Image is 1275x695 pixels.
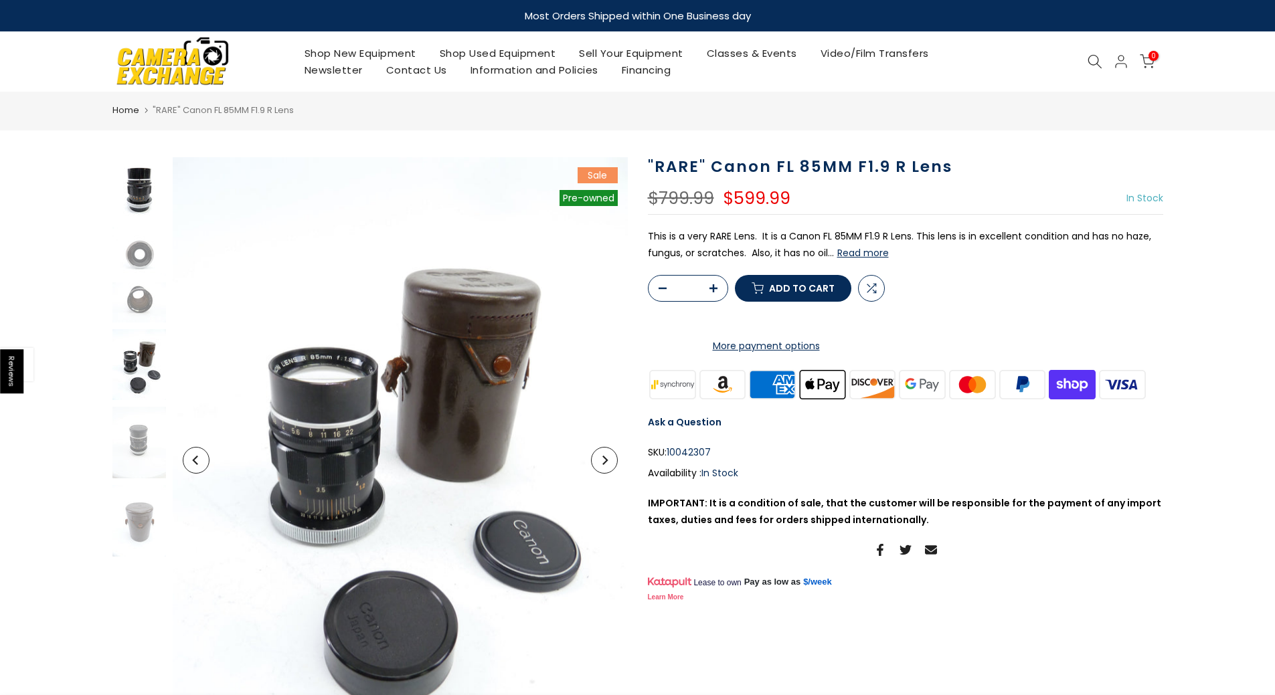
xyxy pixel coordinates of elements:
[374,62,458,78] a: Contact Us
[648,415,721,429] a: Ask a Question
[667,444,711,461] span: 10042307
[112,329,166,401] img: "RARE" Canon FL 85MM F1.9 R Lens Lenses Small Format - Canon FD Mount lenses Canon 10042307
[900,542,912,558] a: Share on Twitter
[648,496,1161,526] strong: IMPORTANT: It is a condition of sale, that the customer will be responsible for the payment of an...
[693,577,741,588] span: Lease to own
[112,485,166,557] img: "RARE" Canon FL 85MM F1.9 R Lens Lenses Small Format - Canon FD Mount lenses Canon 10042307
[847,368,898,401] img: discover
[1140,54,1155,69] a: 0
[997,368,1047,401] img: paypal
[292,45,428,62] a: Shop New Equipment
[723,190,790,207] ins: $599.99
[112,282,166,322] img: "RARE" Canon FL 85MM F1.9 R Lens Lenses Small Format - Canon FD Mount lenses Canon 10042307
[112,407,166,478] img: "RARE" Canon FL 85MM F1.9 R Lens Lenses Small Format - Canon FD Mount lenses Canon 10042307
[648,186,714,210] del: $799.99
[744,576,801,588] span: Pay as low as
[568,45,695,62] a: Sell Your Equipment
[458,62,610,78] a: Information and Policies
[947,368,997,401] img: master
[648,157,1163,177] h1: "RARE" Canon FL 85MM F1.9 R Lens
[1047,368,1098,401] img: shopify pay
[183,447,209,474] button: Previous
[292,62,374,78] a: Newsletter
[874,542,886,558] a: Share on Facebook
[797,368,847,401] img: apple pay
[428,45,568,62] a: Shop Used Equipment
[748,368,798,401] img: american express
[925,542,937,558] a: Share on Email
[648,444,1163,461] div: SKU:
[153,104,294,116] span: "RARE" Canon FL 85MM F1.9 R Lens
[112,157,166,229] img: "RARE" Canon FL 85MM F1.9 R Lens Lenses Small Format - Canon FD Mount lenses Canon 10042307
[701,466,738,480] span: In Stock
[1097,368,1147,401] img: visa
[610,62,683,78] a: Financing
[591,447,618,474] button: Next
[837,247,889,259] button: Read more
[695,45,809,62] a: Classes & Events
[1126,191,1163,205] span: In Stock
[648,338,885,355] a: More payment options
[697,368,748,401] img: amazon payments
[1149,51,1159,61] span: 0
[112,104,139,117] a: Home
[648,228,1163,262] p: This is a very RARE Lens. It is a Canon FL 85MM F1.9 R Lens. This lens is in excellent condition ...
[769,284,835,293] span: Add to cart
[648,593,684,601] a: Learn More
[112,235,166,276] img: "RARE" Canon FL 85MM F1.9 R Lens Lenses Small Format - Canon FD Mount lenses Canon 10042307
[809,45,940,62] a: Video/Film Transfers
[898,368,948,401] img: google pay
[525,9,751,23] strong: Most Orders Shipped within One Business day
[648,368,698,401] img: synchrony
[648,465,1163,482] div: Availability :
[803,576,832,588] a: $/week
[735,275,851,302] button: Add to cart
